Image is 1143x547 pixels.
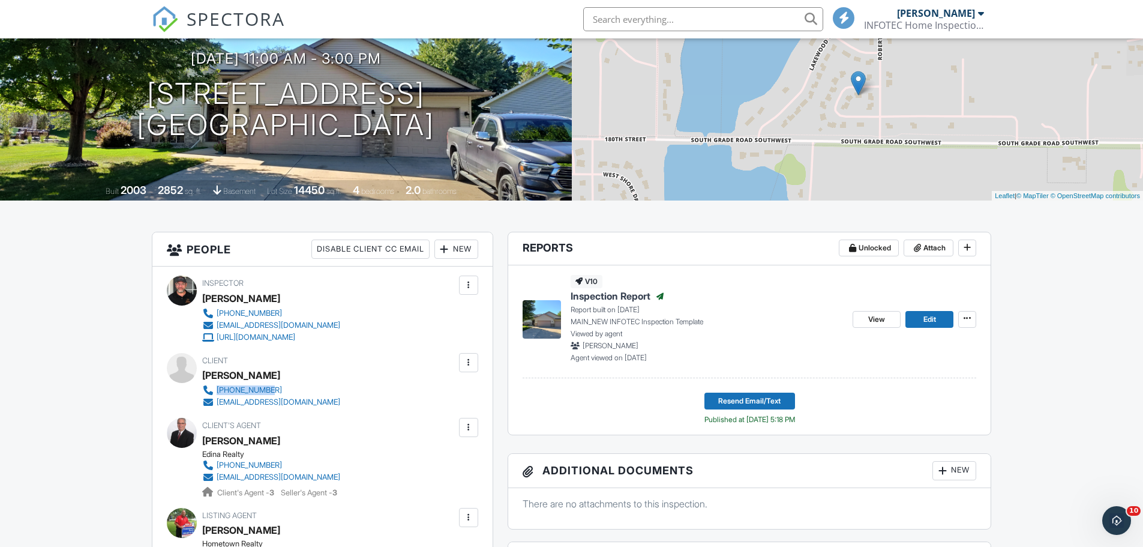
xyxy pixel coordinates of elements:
[217,461,282,470] div: [PHONE_NUMBER]
[932,461,976,480] div: New
[202,459,340,471] a: [PHONE_NUMBER]
[202,384,340,396] a: [PHONE_NUMBER]
[152,232,493,267] h3: People
[202,396,340,408] a: [EMAIL_ADDRESS][DOMAIN_NAME]
[434,240,478,259] div: New
[523,497,977,510] p: There are no attachments to this inspection.
[202,356,228,365] span: Client
[191,50,381,67] h3: [DATE] 11:00 am - 3:00 pm
[422,187,457,196] span: bathrooms
[311,240,430,259] div: Disable Client CC Email
[217,488,276,497] span: Client's Agent -
[267,187,292,196] span: Lot Size
[217,385,282,395] div: [PHONE_NUMBER]
[121,184,146,196] div: 2003
[152,6,178,32] img: The Best Home Inspection Software - Spectora
[1051,192,1140,199] a: © OpenStreetMap contributors
[508,454,991,488] h3: Additional Documents
[202,511,257,520] span: Listing Agent
[1016,192,1049,199] a: © MapTiler
[864,19,984,31] div: INFOTEC Home Inspection, LLC
[202,289,280,307] div: [PERSON_NAME]
[137,78,434,142] h1: [STREET_ADDRESS] [GEOGRAPHIC_DATA]
[217,333,295,342] div: [URL][DOMAIN_NAME]
[158,184,183,196] div: 2852
[1127,506,1141,516] span: 10
[361,187,394,196] span: bedrooms
[294,184,325,196] div: 14450
[406,184,421,196] div: 2.0
[332,488,337,497] strong: 3
[202,366,280,384] div: [PERSON_NAME]
[326,187,341,196] span: sq.ft.
[202,521,280,539] a: [PERSON_NAME]
[185,187,202,196] span: sq. ft.
[202,471,340,483] a: [EMAIL_ADDRESS][DOMAIN_NAME]
[269,488,274,497] strong: 3
[217,321,340,330] div: [EMAIL_ADDRESS][DOMAIN_NAME]
[583,7,823,31] input: Search everything...
[217,397,340,407] div: [EMAIL_ADDRESS][DOMAIN_NAME]
[995,192,1015,199] a: Leaflet
[897,7,975,19] div: [PERSON_NAME]
[202,432,280,450] a: [PERSON_NAME]
[217,309,282,318] div: [PHONE_NUMBER]
[1102,506,1131,535] iframe: Intercom live chat
[217,473,340,482] div: [EMAIL_ADDRESS][DOMAIN_NAME]
[202,307,340,319] a: [PHONE_NUMBER]
[187,6,285,31] span: SPECTORA
[223,187,256,196] span: basement
[281,488,337,497] span: Seller's Agent -
[152,16,285,41] a: SPECTORA
[202,279,244,288] span: Inspector
[202,319,340,331] a: [EMAIL_ADDRESS][DOMAIN_NAME]
[202,421,261,430] span: Client's Agent
[353,184,359,196] div: 4
[202,450,350,459] div: Edina Realty
[106,187,119,196] span: Built
[202,331,340,343] a: [URL][DOMAIN_NAME]
[992,191,1143,201] div: |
